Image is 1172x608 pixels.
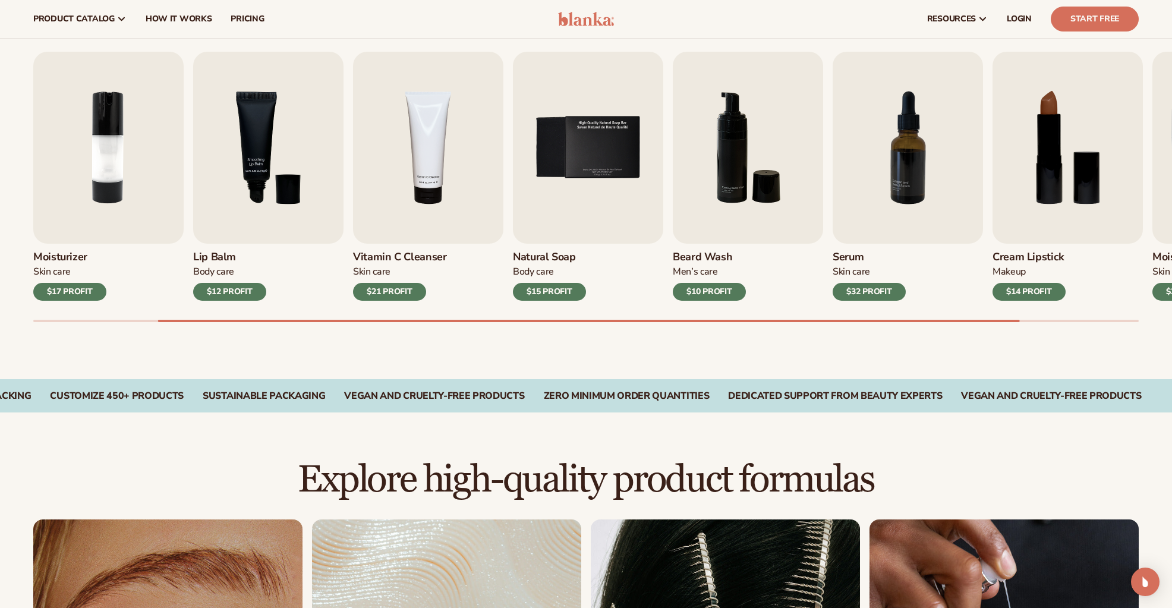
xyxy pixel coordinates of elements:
[353,251,447,264] h3: Vitamin C Cleanser
[544,390,710,402] div: ZERO MINIMUM ORDER QUANTITIES
[33,251,106,264] h3: Moisturizer
[558,12,615,26] img: logo
[1007,14,1032,24] span: LOGIN
[833,266,906,278] div: Skin Care
[673,52,823,301] a: 6 / 9
[353,266,447,278] div: Skin Care
[833,251,906,264] h3: Serum
[33,52,184,301] a: 2 / 9
[193,283,266,301] div: $12 PROFIT
[993,283,1066,301] div: $14 PROFIT
[961,390,1141,402] div: Vegan and Cruelty-Free Products
[193,52,344,301] a: 3 / 9
[146,14,212,24] span: How It Works
[728,390,942,402] div: DEDICATED SUPPORT FROM BEAUTY EXPERTS
[993,266,1066,278] div: Makeup
[353,52,503,301] a: 4 / 9
[344,390,524,402] div: VEGAN AND CRUELTY-FREE PRODUCTS
[673,266,746,278] div: Men’s Care
[50,390,184,402] div: CUSTOMIZE 450+ PRODUCTS
[927,14,976,24] span: resources
[513,266,586,278] div: Body Care
[833,283,906,301] div: $32 PROFIT
[1131,568,1160,596] div: Open Intercom Messenger
[513,283,586,301] div: $15 PROFIT
[673,251,746,264] h3: Beard Wash
[33,14,115,24] span: product catalog
[513,52,663,301] a: 5 / 9
[993,52,1143,301] a: 8 / 9
[193,266,266,278] div: Body Care
[33,266,106,278] div: Skin Care
[833,52,983,301] a: 7 / 9
[193,251,266,264] h3: Lip Balm
[353,283,426,301] div: $21 PROFIT
[231,14,264,24] span: pricing
[673,283,746,301] div: $10 PROFIT
[513,251,586,264] h3: Natural Soap
[993,251,1066,264] h3: Cream Lipstick
[33,460,1139,500] h2: Explore high-quality product formulas
[33,283,106,301] div: $17 PROFIT
[203,390,325,402] div: SUSTAINABLE PACKAGING
[1051,7,1139,31] a: Start Free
